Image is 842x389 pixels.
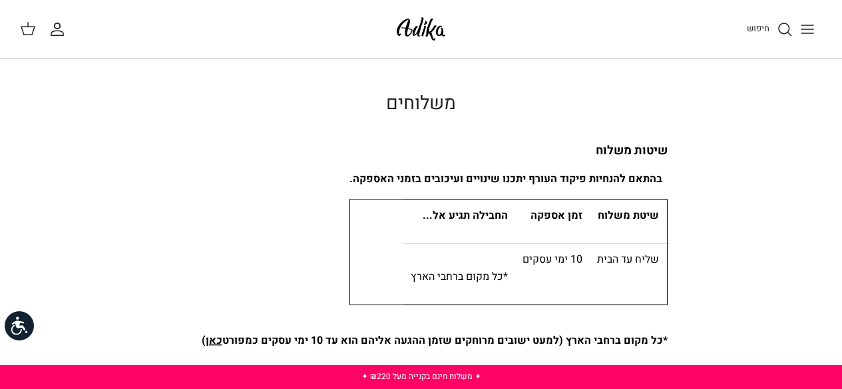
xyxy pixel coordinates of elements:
[393,13,449,45] img: Adika IL
[423,207,508,223] strong: החבילה תגיע אל...
[598,207,659,223] strong: שיטת משלוח
[523,251,582,267] span: 10 ימי עסקים
[747,22,769,35] span: חיפוש
[793,15,822,44] button: Toggle menu
[597,251,659,269] p: שליח עד הבית
[49,21,71,37] a: החשבון שלי
[206,332,222,348] a: כאן
[596,142,668,160] strong: שיטות משלוח
[361,370,481,382] a: ✦ משלוח חינם בקנייה מעל ₪220 ✦
[349,171,662,187] strong: בהתאם להנחיות פיקוד העורף יתכנו שינויים ועיכובים בזמני האספקה.
[202,332,668,348] strong: *כל מקום ברחבי הארץ (למעט ישובים מרוחקים שזמן ההגעה אליהם הוא עד 10 ימי עסקים כמפורט )
[411,251,508,285] p: *כל מקום ברחבי הארץ
[747,21,793,37] a: חיפוש
[175,92,668,115] h1: משלוחים
[530,207,582,223] strong: זמן אספקה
